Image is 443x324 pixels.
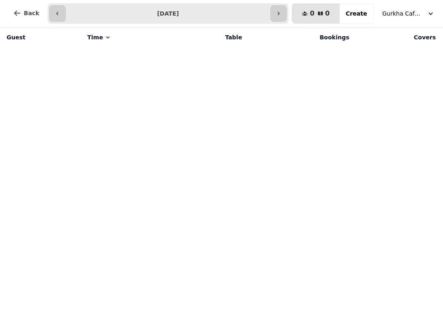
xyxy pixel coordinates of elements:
button: Create [339,4,374,23]
span: 0 [310,10,314,17]
th: Bookings [247,27,354,47]
span: 0 [325,10,330,17]
button: 00 [292,4,339,23]
button: Back [7,3,46,23]
span: Back [24,10,39,16]
th: Covers [354,27,441,47]
button: Time [87,33,111,41]
button: Gurkha Cafe & Restauarant [377,6,440,21]
span: Gurkha Cafe & Restauarant [382,9,423,18]
th: Table [174,27,247,47]
span: Time [87,33,103,41]
span: Create [346,11,367,16]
